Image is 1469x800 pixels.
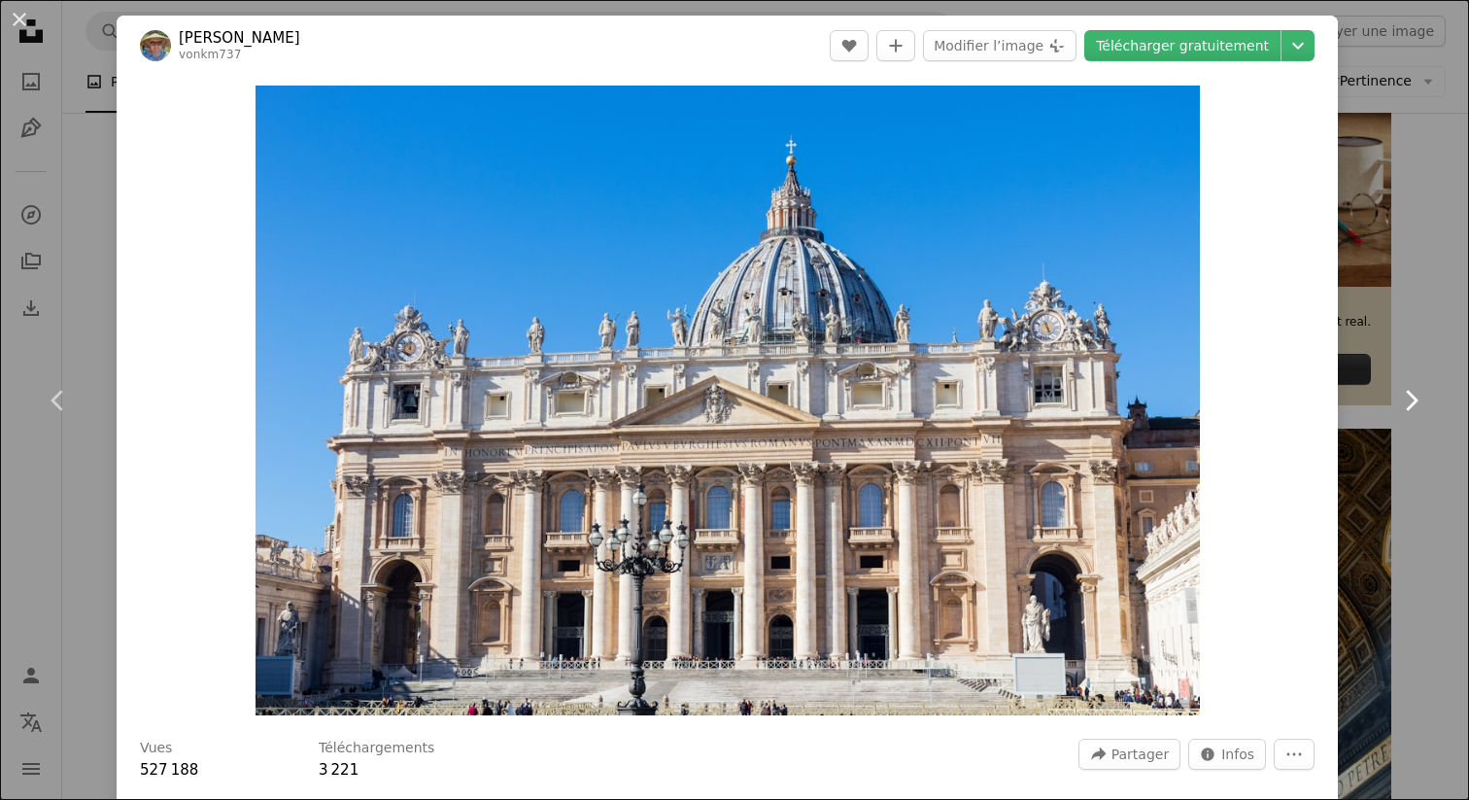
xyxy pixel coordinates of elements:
[1111,740,1169,769] span: Partager
[1274,739,1315,770] button: Plus d’actions
[256,86,1200,715] img: Bâtiment en béton beige sous ciel bleu pendant la journée
[1221,740,1254,769] span: Infos
[140,30,171,61] img: Accéder au profil de Martijn Vonk
[830,30,869,61] button: J’aime
[256,86,1200,715] button: Zoom sur cette image
[319,739,434,758] h3: Téléchargements
[1281,30,1315,61] button: Choisissez la taille de téléchargement
[1084,30,1281,61] a: Télécharger gratuitement
[923,30,1076,61] button: Modifier l’image
[876,30,915,61] button: Ajouter à la collection
[1188,739,1266,770] button: Statistiques de cette image
[140,739,172,758] h3: Vues
[1352,307,1469,494] a: Suivant
[319,761,359,779] span: 3 221
[179,48,242,61] a: vonkm737
[179,28,300,48] a: [PERSON_NAME]
[1078,739,1180,770] button: Partager cette image
[140,761,198,779] span: 527 188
